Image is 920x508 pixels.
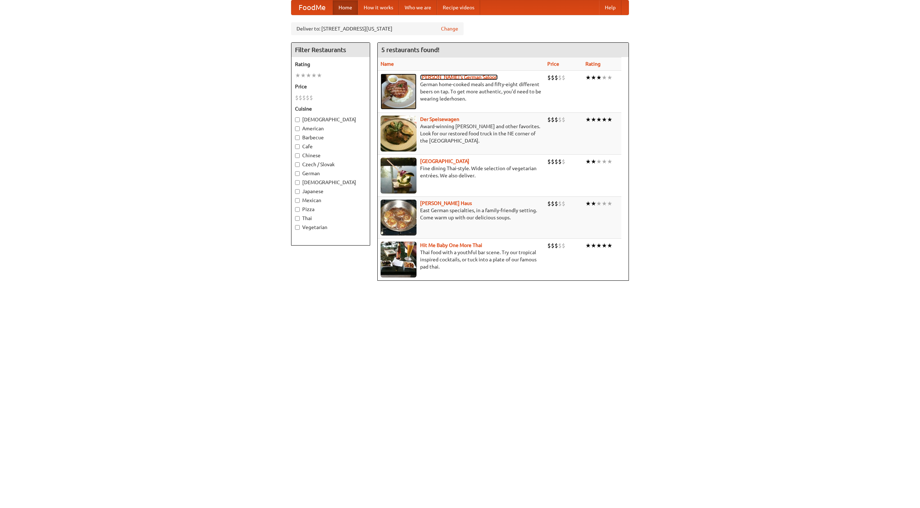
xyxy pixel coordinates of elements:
p: East German specialties, in a family-friendly setting. Come warm up with our delicious soups. [381,207,542,221]
li: $ [299,94,302,102]
a: Help [599,0,621,15]
a: Rating [585,61,601,67]
li: ★ [585,116,591,123]
input: Barbecue [295,135,300,140]
p: Fine dining Thai-style. Wide selection of vegetarian entrées. We also deliver. [381,165,542,179]
a: Who we are [399,0,437,15]
li: ★ [596,242,602,250]
a: [GEOGRAPHIC_DATA] [420,158,469,164]
li: $ [555,116,558,123]
li: ★ [607,200,612,208]
li: ★ [591,116,596,123]
input: [DEMOGRAPHIC_DATA] [295,180,300,185]
li: ★ [300,71,306,79]
input: Vegetarian [295,225,300,230]
li: ★ [295,71,300,79]
li: ★ [602,74,607,81]
input: Cafe [295,144,300,149]
li: $ [558,242,562,250]
li: ★ [317,71,322,79]
label: Thai [295,215,366,222]
b: [PERSON_NAME]'s German Saloon [420,74,498,80]
a: Change [441,25,458,32]
a: Recipe videos [437,0,480,15]
p: Award-winning [PERSON_NAME] and other favorites. Look for our restored food truck in the NE corne... [381,123,542,144]
li: $ [547,74,551,81]
li: ★ [591,158,596,166]
li: $ [562,242,565,250]
img: speisewagen.jpg [381,116,417,152]
label: Chinese [295,152,366,159]
input: Pizza [295,207,300,212]
li: ★ [585,74,591,81]
label: [DEMOGRAPHIC_DATA] [295,179,366,186]
li: ★ [602,116,607,123]
h5: Cuisine [295,105,366,112]
li: ★ [591,242,596,250]
li: $ [547,116,551,123]
li: ★ [607,116,612,123]
li: $ [547,200,551,208]
ng-pluralize: 5 restaurants found! [381,46,440,53]
li: $ [555,242,558,250]
img: esthers.jpg [381,74,417,109]
label: Barbecue [295,134,366,141]
p: German home-cooked meals and fifty-eight different beers on tap. To get more authentic, you'd nee... [381,81,542,102]
li: $ [555,158,558,166]
label: Pizza [295,206,366,213]
a: How it works [358,0,399,15]
h5: Rating [295,61,366,68]
li: $ [562,116,565,123]
li: ★ [596,74,602,81]
li: $ [547,158,551,166]
li: $ [562,158,565,166]
label: [DEMOGRAPHIC_DATA] [295,116,366,123]
li: ★ [607,74,612,81]
label: Vegetarian [295,224,366,231]
li: $ [547,242,551,250]
li: $ [555,200,558,208]
li: $ [562,200,565,208]
li: ★ [602,200,607,208]
b: [PERSON_NAME] Haus [420,200,472,206]
li: $ [558,158,562,166]
label: German [295,170,366,177]
a: Hit Me Baby One More Thai [420,242,482,248]
input: Czech / Slovak [295,162,300,167]
div: Deliver to: [STREET_ADDRESS][US_STATE] [291,22,464,35]
li: $ [551,242,555,250]
li: $ [295,94,299,102]
a: Price [547,61,559,67]
li: ★ [602,242,607,250]
label: American [295,125,366,132]
li: ★ [585,200,591,208]
a: Home [333,0,358,15]
h4: Filter Restaurants [291,43,370,57]
li: $ [309,94,313,102]
input: Japanese [295,189,300,194]
li: ★ [607,158,612,166]
input: Mexican [295,198,300,203]
li: $ [558,116,562,123]
li: $ [306,94,309,102]
li: $ [551,74,555,81]
input: [DEMOGRAPHIC_DATA] [295,117,300,122]
li: ★ [596,116,602,123]
label: Japanese [295,188,366,195]
li: $ [555,74,558,81]
img: babythai.jpg [381,242,417,278]
label: Mexican [295,197,366,204]
a: FoodMe [291,0,333,15]
li: ★ [585,158,591,166]
li: ★ [596,200,602,208]
li: ★ [311,71,317,79]
a: Der Speisewagen [420,116,459,122]
input: Thai [295,216,300,221]
input: American [295,126,300,131]
h5: Price [295,83,366,90]
li: $ [558,200,562,208]
li: ★ [585,242,591,250]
